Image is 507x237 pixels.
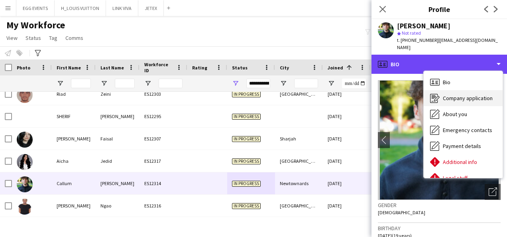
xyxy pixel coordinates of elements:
[52,105,96,127] div: SHERIF
[96,105,140,127] div: [PERSON_NAME]
[397,22,450,30] div: [PERSON_NAME]
[232,136,261,142] span: In progress
[138,0,164,16] button: JETEX
[378,225,501,232] h3: Birthday
[397,37,438,43] span: t. [PHONE_NUMBER]
[144,80,151,87] button: Open Filter Menu
[424,138,503,154] div: Payment details
[294,79,318,88] input: City Filter Input
[17,176,33,192] img: Callum Douglas
[323,195,371,217] div: [DATE]
[378,201,501,209] h3: Gender
[424,154,503,170] div: Additional info
[378,80,501,200] img: Crew avatar or photo
[96,195,140,217] div: Ngao
[328,65,343,71] span: Joined
[232,158,261,164] span: In progress
[443,79,450,86] span: Bio
[443,111,467,118] span: About you
[52,128,96,150] div: [PERSON_NAME]
[100,65,124,71] span: Last Name
[443,174,468,182] span: Legal stuff
[342,79,366,88] input: Joined Filter Input
[52,83,96,105] div: Riad
[140,195,187,217] div: ES12316
[17,199,33,215] img: Yvonne Ngao
[26,34,41,41] span: Status
[62,33,86,43] a: Comms
[424,122,503,138] div: Emergency contacts
[159,79,183,88] input: Workforce ID Filter Input
[3,33,21,43] a: View
[443,95,493,102] span: Company application
[17,132,33,148] img: Zeenat Faisal
[424,170,503,186] div: Legal stuff
[275,172,323,194] div: Newtownards
[275,195,323,217] div: [GEOGRAPHIC_DATA]
[323,150,371,172] div: [DATE]
[46,33,61,43] a: Tag
[96,83,140,105] div: Zeini
[192,65,207,71] span: Rating
[57,80,64,87] button: Open Filter Menu
[96,150,140,172] div: Jedid
[17,65,30,71] span: Photo
[22,33,44,43] a: Status
[424,106,503,122] div: About you
[328,80,335,87] button: Open Filter Menu
[232,181,261,187] span: In progress
[280,80,287,87] button: Open Filter Menu
[232,80,239,87] button: Open Filter Menu
[323,105,371,127] div: [DATE]
[323,128,371,150] div: [DATE]
[443,126,492,134] span: Emergency contacts
[323,83,371,105] div: [DATE]
[443,158,477,166] span: Additional info
[140,172,187,194] div: ES12314
[402,30,421,36] span: Not rated
[232,65,248,71] span: Status
[52,172,96,194] div: Callum
[115,79,135,88] input: Last Name Filter Input
[424,74,503,90] div: Bio
[140,83,187,105] div: ES12303
[16,0,55,16] button: EGG EVENTS
[485,184,501,200] div: Open photos pop-in
[55,0,106,16] button: H_LOUIS VUITTON
[17,87,33,103] img: Riad Zeini
[52,150,96,172] div: Aicha
[275,150,323,172] div: [GEOGRAPHIC_DATA]
[424,90,503,106] div: Company application
[140,150,187,172] div: ES12317
[96,172,140,194] div: [PERSON_NAME]
[57,65,81,71] span: First Name
[52,195,96,217] div: [PERSON_NAME]
[280,65,289,71] span: City
[323,172,371,194] div: [DATE]
[140,128,187,150] div: ES12307
[144,61,173,73] span: Workforce ID
[232,203,261,209] span: In progress
[140,105,187,127] div: ES12295
[371,55,507,74] div: Bio
[6,19,65,31] span: My Workforce
[49,34,57,41] span: Tag
[33,48,43,58] app-action-btn: Advanced filters
[96,128,140,150] div: Faisal
[65,34,83,41] span: Comms
[232,91,261,97] span: In progress
[6,34,18,41] span: View
[378,209,425,215] span: [DEMOGRAPHIC_DATA]
[275,128,323,150] div: Sharjah
[71,79,91,88] input: First Name Filter Input
[106,0,138,16] button: LINK VIVA
[17,154,33,170] img: Aicha Jedid
[443,142,481,150] span: Payment details
[232,114,261,120] span: In progress
[100,80,108,87] button: Open Filter Menu
[275,83,323,105] div: [GEOGRAPHIC_DATA]
[397,37,498,50] span: | [EMAIL_ADDRESS][DOMAIN_NAME]
[371,4,507,14] h3: Profile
